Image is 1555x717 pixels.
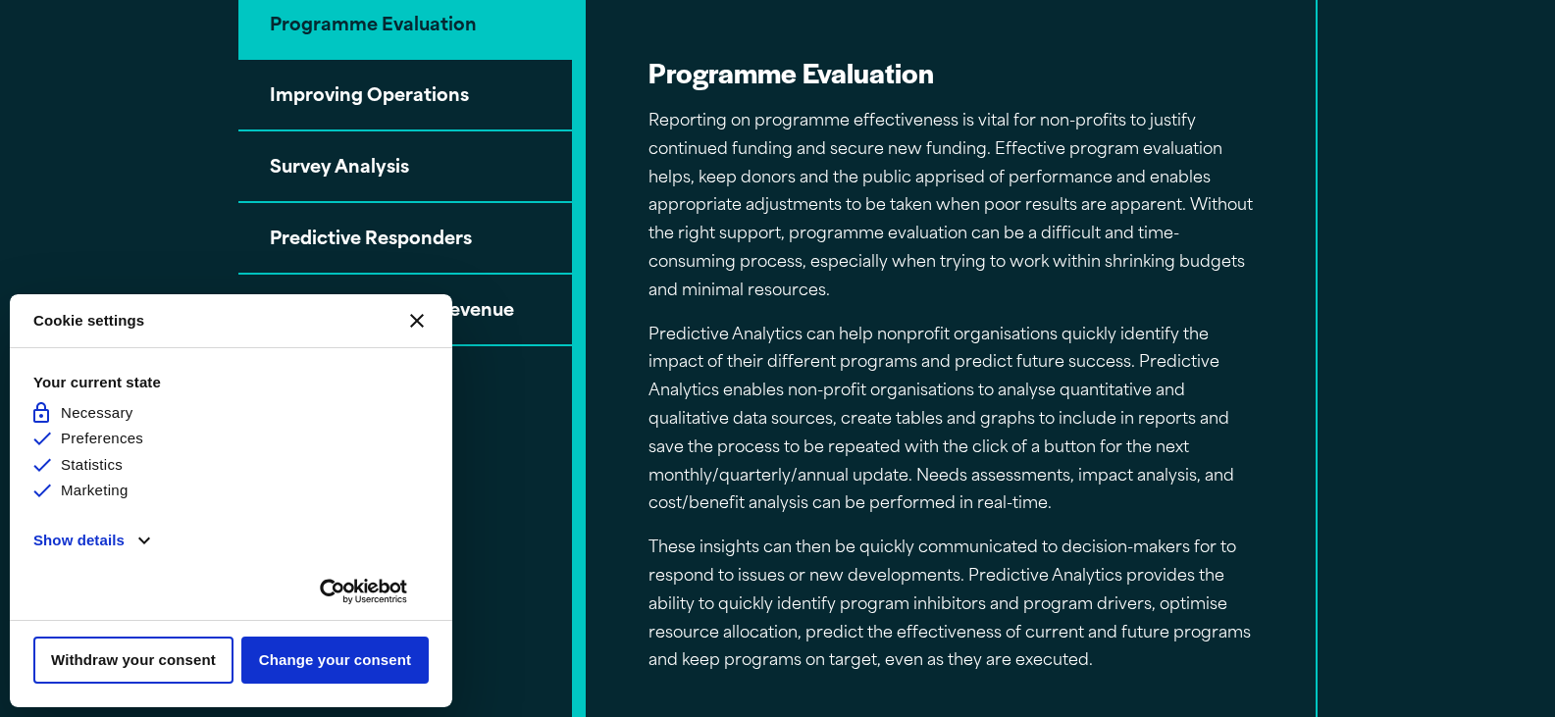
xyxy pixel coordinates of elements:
button: Improving Operations [238,60,572,131]
button: Predictive Responders [238,203,572,275]
button: Survey Analysis [238,131,572,203]
li: Necessary [33,402,429,425]
p: Reporting on programme effectiveness is vital for non-profits to justify continued funding and se... [648,108,1253,306]
button: Withdraw your consent [33,637,233,684]
strong: Cookie settings [33,310,144,333]
button: Show details [33,530,150,552]
h3: Programme Evaluation [648,54,1253,91]
button: Close CMP widget [393,297,441,344]
li: Preferences [33,428,429,450]
p: These insights can then be quickly communicated to decision-makers for to respond to issues or ne... [648,535,1253,676]
li: Marketing [33,480,429,502]
button: Change your consent [241,637,429,684]
button: Maximise Funding Revenue [238,275,572,346]
p: Predictive Analytics can help nonprofit organisations quickly identify the impact of their differ... [648,322,1253,520]
li: Statistics [33,454,429,477]
a: Usercentrics Cookiebot - opens new page [298,579,429,604]
strong: Your current state [33,372,429,394]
